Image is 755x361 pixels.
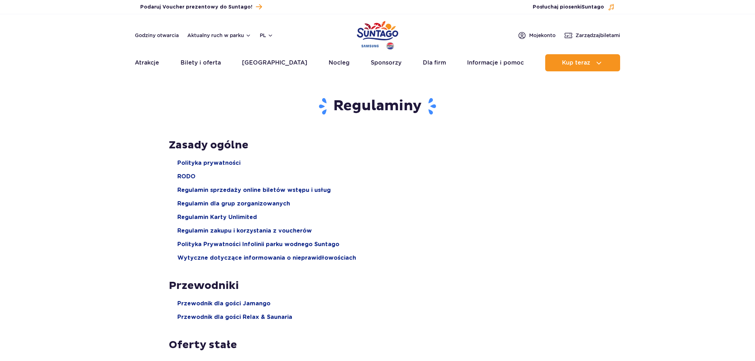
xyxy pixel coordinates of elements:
[533,4,604,11] span: Posłuchaj piosenki
[140,2,262,12] a: Podaruj Voucher prezentowy do Suntago!
[177,313,292,321] a: Przewodnik dla gości Relax & Saunaria
[177,254,356,262] a: Wytyczne dotyczące informowania o nieprawidłowościach
[169,338,587,352] h2: Oferty stałe
[357,18,398,51] a: Park of Poland
[564,31,620,40] a: Zarządzajbiletami
[371,54,401,71] a: Sponsorzy
[177,173,196,180] a: RODO
[169,97,587,116] h1: Regulaminy
[260,32,273,39] button: pl
[177,240,339,248] a: Polityka Prywatności Infolinii parku wodnego Suntago
[177,159,240,167] a: Polityka prywatności
[177,300,270,307] a: Przewodnik dla gości Jamango
[545,54,620,71] button: Kup teraz
[533,4,615,11] button: Posłuchaj piosenkiSuntago
[242,54,307,71] a: [GEOGRAPHIC_DATA]
[169,138,587,152] h2: Zasady ogólne
[518,31,556,40] a: Mojekonto
[576,32,620,39] span: Zarządzaj biletami
[169,279,587,293] h2: Przewodniki
[135,32,179,39] a: Godziny otwarcia
[135,54,159,71] a: Atrakcje
[187,32,251,38] button: Aktualny ruch w parku
[181,54,221,71] a: Bilety i oferta
[177,200,290,208] a: Regulamin dla grup zorganizowanych
[329,54,350,71] a: Nocleg
[140,4,252,11] span: Podaruj Voucher prezentowy do Suntago!
[529,32,556,39] span: Moje konto
[423,54,446,71] a: Dla firm
[562,60,590,66] span: Kup teraz
[177,227,312,235] a: Regulamin zakupu i korzystania z voucherów
[177,213,257,221] a: Regulamin Karty Unlimited
[177,186,331,194] a: Regulamin sprzedaży online biletów wstępu i usług
[467,54,524,71] a: Informacje i pomoc
[582,5,604,10] span: Suntago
